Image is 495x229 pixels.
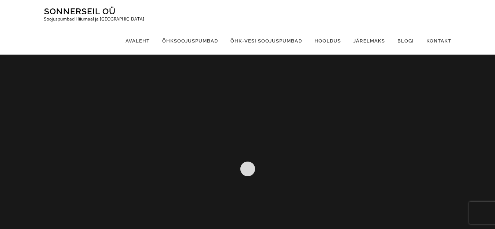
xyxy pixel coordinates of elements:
p: Soojuspumbad Hiiumaal ja [GEOGRAPHIC_DATA] [44,16,144,22]
a: Õhksoojuspumbad [156,27,224,55]
a: Blogi [391,27,420,55]
a: Avaleht [119,27,156,55]
a: Sonnerseil OÜ [44,6,116,16]
a: Kontakt [420,27,451,55]
a: Järelmaks [347,27,391,55]
a: Hooldus [308,27,347,55]
a: Õhk-vesi soojuspumbad [224,27,308,55]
